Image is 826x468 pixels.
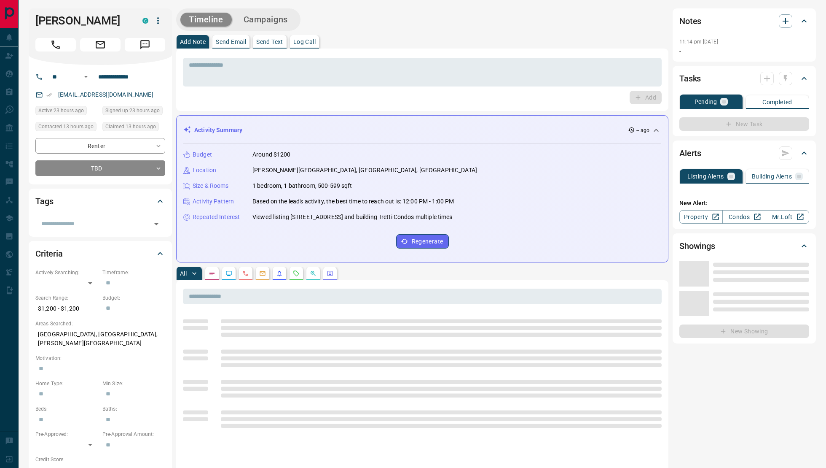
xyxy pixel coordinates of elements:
a: [EMAIL_ADDRESS][DOMAIN_NAME] [58,91,153,98]
div: Activity Summary-- ago [183,122,661,138]
svg: Listing Alerts [276,270,283,277]
svg: Opportunities [310,270,316,277]
p: Actively Searching: [35,269,98,276]
p: Send Email [216,39,246,45]
p: Min Size: [102,380,165,387]
button: Campaigns [235,13,296,27]
h2: Showings [679,239,715,253]
button: Open [81,72,91,82]
div: condos.ca [142,18,148,24]
h2: Tags [35,195,53,208]
div: Tasks [679,68,809,89]
button: Regenerate [396,234,449,249]
h2: Notes [679,14,701,28]
p: Pre-Approval Amount: [102,430,165,438]
p: Motivation: [35,354,165,362]
p: Location [193,166,216,175]
p: Home Type: [35,380,98,387]
p: Repeated Interest [193,213,240,222]
p: 11:14 pm [DATE] [679,39,718,45]
p: Pending [695,99,717,105]
div: Notes [679,11,809,31]
span: Message [125,38,165,51]
p: Beds: [35,405,98,413]
span: Call [35,38,76,51]
span: Active 23 hours ago [38,106,84,115]
p: Building Alerts [752,173,792,179]
p: Size & Rooms [193,181,229,190]
span: Contacted 13 hours ago [38,122,94,131]
svg: Calls [242,270,249,277]
p: Baths: [102,405,165,413]
a: Property [679,210,723,224]
p: [PERSON_NAME][GEOGRAPHIC_DATA], [GEOGRAPHIC_DATA], [GEOGRAPHIC_DATA] [252,166,477,175]
p: Activity Summary [194,126,242,135]
div: Showings [679,236,809,256]
p: Around $1200 [252,150,291,159]
p: Add Note [180,39,206,45]
svg: Email Verified [46,92,52,98]
div: Tue Oct 14 2025 [102,106,165,118]
svg: Emails [259,270,266,277]
p: $1,200 - $1,200 [35,302,98,316]
p: Viewed listing [STREET_ADDRESS] and building Tretti Condos multiple times [252,213,453,222]
p: Areas Searched: [35,320,165,327]
div: Alerts [679,143,809,163]
span: Claimed 13 hours ago [105,122,156,131]
p: Budget [193,150,212,159]
p: New Alert: [679,199,809,208]
p: Send Text [256,39,283,45]
p: Budget: [102,294,165,302]
button: Open [150,218,162,230]
span: Signed up 23 hours ago [105,106,160,115]
p: Pre-Approved: [35,430,98,438]
div: Tue Oct 14 2025 [35,122,98,134]
div: TBD [35,160,165,176]
div: Criteria [35,243,165,264]
div: Renter [35,138,165,154]
p: Timeframe: [102,269,165,276]
a: Condos [722,210,766,224]
svg: Agent Actions [327,270,333,277]
span: Email [80,38,121,51]
h2: Criteria [35,247,63,260]
h1: [PERSON_NAME] [35,14,130,27]
svg: Requests [293,270,300,277]
p: [GEOGRAPHIC_DATA], [GEOGRAPHIC_DATA], [PERSON_NAME][GEOGRAPHIC_DATA] [35,327,165,350]
p: Based on the lead's activity, the best time to reach out is: 12:00 PM - 1:00 PM [252,197,454,206]
p: -- ago [636,127,649,134]
p: 1 bedroom, 1 bathroom, 500-599 sqft [252,181,352,190]
p: Log Call [293,39,316,45]
h2: Tasks [679,72,701,85]
div: Tue Oct 14 2025 [102,122,165,134]
h2: Alerts [679,146,701,160]
div: Tue Oct 14 2025 [35,106,98,118]
p: Completed [762,99,792,105]
p: Listing Alerts [687,173,724,179]
p: Search Range: [35,294,98,302]
svg: Notes [209,270,215,277]
p: - [679,47,809,56]
p: All [180,271,187,276]
button: Timeline [180,13,232,27]
a: Mr.Loft [766,210,809,224]
div: Tags [35,191,165,211]
p: Activity Pattern [193,197,234,206]
svg: Lead Browsing Activity [225,270,232,277]
p: Credit Score: [35,456,165,463]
